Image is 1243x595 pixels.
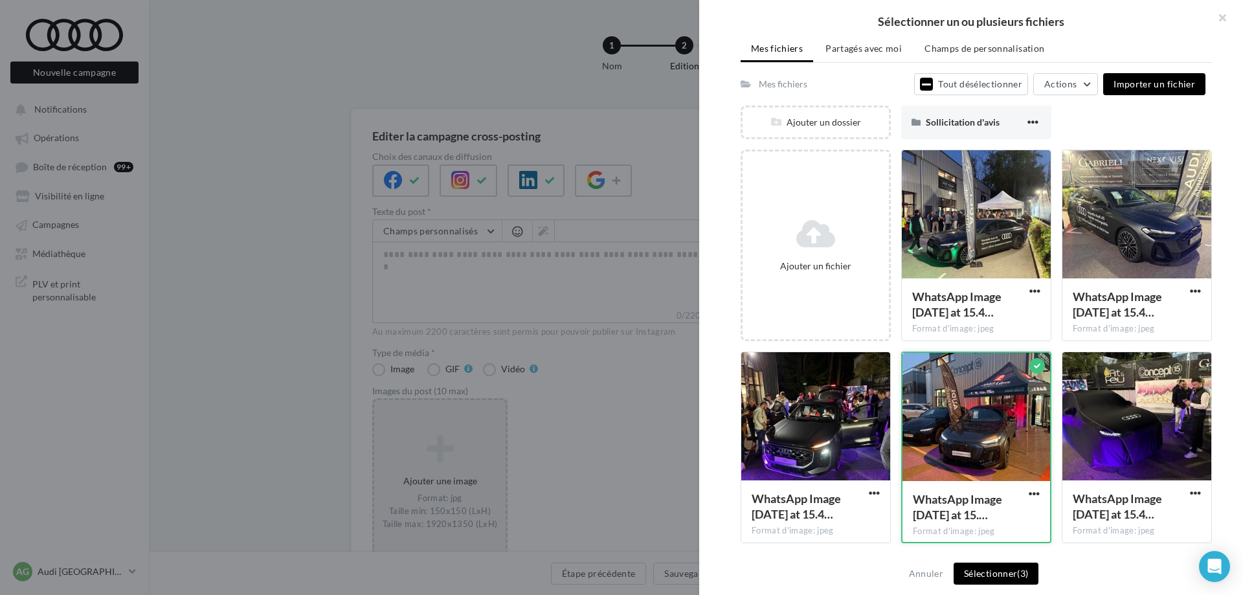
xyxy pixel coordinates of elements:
span: WhatsApp Image 2025-09-19 at 15.40.26 [912,289,1002,319]
span: WhatsApp Image 2025-09-19 at 15.40.28 [1073,491,1162,521]
span: Partagés avec moi [825,43,902,54]
div: Format d'image: jpeg [1073,525,1201,537]
div: Format d'image: jpeg [1073,323,1201,335]
span: WhatsApp Image 2025-09-19 at 15.40.27 [913,492,1002,522]
span: Actions [1044,78,1077,89]
span: Champs de personnalisation [924,43,1044,54]
button: Annuler [904,566,948,581]
span: Sollicitation d'avis [926,117,1000,128]
span: Mes fichiers [751,43,803,54]
div: Open Intercom Messenger [1199,551,1230,582]
div: Format d'image: jpeg [913,526,1040,537]
button: Actions [1033,73,1098,95]
button: Tout désélectionner [914,73,1028,95]
div: Ajouter un fichier [748,260,884,273]
div: Format d'image: jpeg [752,525,880,537]
h2: Sélectionner un ou plusieurs fichiers [720,16,1222,27]
button: Sélectionner(3) [954,563,1038,585]
span: WhatsApp Image 2025-09-19 at 15.40.28 (2) [752,491,841,521]
span: WhatsApp Image 2025-09-19 at 15.40.27 (2) [1073,289,1162,319]
span: (3) [1017,568,1028,579]
div: Ajouter un dossier [743,116,889,129]
button: Importer un fichier [1103,73,1205,95]
div: Mes fichiers [759,78,807,91]
div: Format d'image: jpeg [912,323,1040,335]
span: Importer un fichier [1114,78,1195,89]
